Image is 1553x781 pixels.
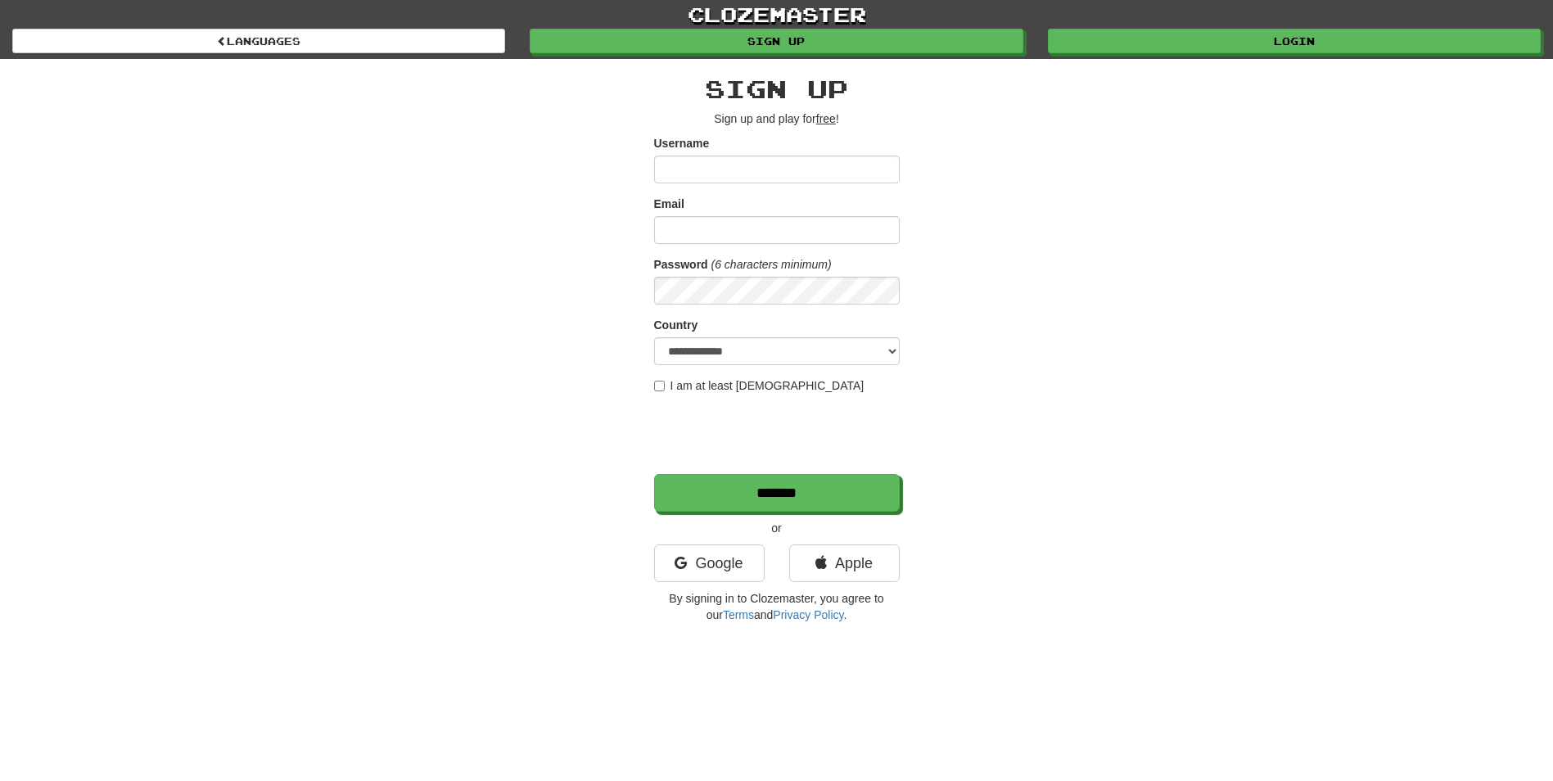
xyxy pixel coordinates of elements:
a: Google [654,544,765,582]
a: Login [1048,29,1541,53]
a: Languages [12,29,505,53]
label: Email [654,196,684,212]
h2: Sign up [654,75,900,102]
input: I am at least [DEMOGRAPHIC_DATA] [654,381,665,391]
a: Sign up [530,29,1023,53]
a: Privacy Policy [773,608,843,621]
p: Sign up and play for ! [654,111,900,127]
iframe: reCAPTCHA [654,402,903,466]
em: (6 characters minimum) [711,258,832,271]
label: Password [654,256,708,273]
a: Apple [789,544,900,582]
u: free [816,112,836,125]
p: or [654,520,900,536]
a: Terms [723,608,754,621]
p: By signing in to Clozemaster, you agree to our and . [654,590,900,623]
label: Country [654,317,698,333]
label: Username [654,135,710,151]
label: I am at least [DEMOGRAPHIC_DATA] [654,377,865,394]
